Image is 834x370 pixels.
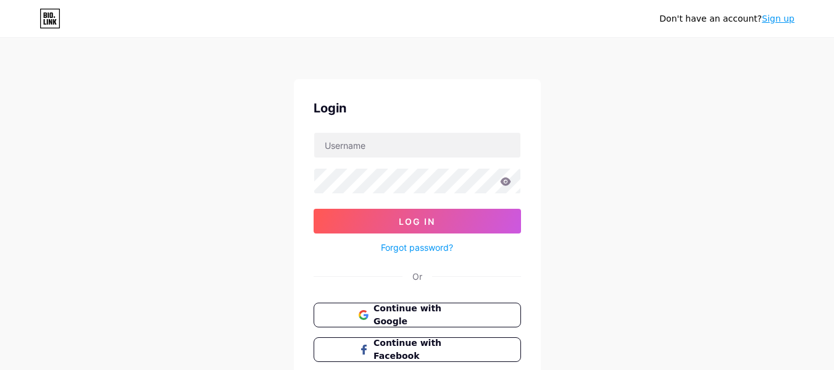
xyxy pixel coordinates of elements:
a: Forgot password? [381,241,453,254]
input: Username [314,133,520,158]
div: Don't have an account? [659,12,794,25]
span: Log In [399,216,435,227]
div: Login [314,99,521,117]
button: Log In [314,209,521,233]
a: Sign up [762,14,794,23]
div: Or [412,270,422,283]
span: Continue with Google [373,302,475,328]
span: Continue with Facebook [373,337,475,363]
button: Continue with Google [314,303,521,327]
button: Continue with Facebook [314,337,521,362]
